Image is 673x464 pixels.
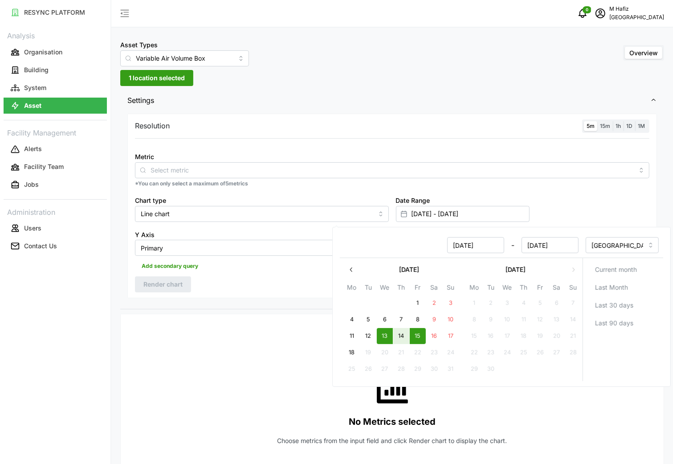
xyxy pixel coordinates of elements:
[332,227,671,387] div: Select date range
[466,361,482,377] button: 29 September 2025
[120,111,664,309] div: Settings
[360,312,376,328] button: 5 August 2025
[120,90,664,111] button: Settings
[129,70,185,86] span: 1 location selected
[377,328,393,344] button: 13 August 2025
[151,165,634,175] input: Select metric
[4,219,107,237] a: Users
[638,123,645,129] span: 1M
[482,282,499,295] th: Tu
[135,240,389,256] input: Select Y axis
[410,361,426,377] button: 29 August 2025
[4,44,107,60] button: Organisation
[516,295,532,311] button: 4 September 2025
[24,242,57,250] p: Contact Us
[24,162,64,171] p: Facility Team
[135,120,170,131] p: Resolution
[4,159,107,175] button: Facility Team
[483,295,499,311] button: 2 September 2025
[344,237,579,253] div: -
[565,282,581,295] th: Su
[426,295,442,311] button: 2 August 2025
[483,328,499,344] button: 16 September 2025
[377,312,393,328] button: 6 August 2025
[393,361,409,377] button: 28 August 2025
[377,361,393,377] button: 27 August 2025
[609,13,664,22] p: [GEOGRAPHIC_DATA]
[120,70,193,86] button: 1 location selected
[4,61,107,79] a: Building
[443,328,459,344] button: 17 August 2025
[4,141,107,157] button: Alerts
[426,282,442,295] th: Sa
[135,180,649,188] p: *You can only select a maximum of 5 metrics
[565,312,581,328] button: 14 September 2025
[532,328,548,344] button: 19 September 2025
[466,282,482,295] th: Mo
[4,205,107,218] p: Administration
[410,328,426,344] button: 15 August 2025
[135,152,154,162] label: Metric
[532,312,548,328] button: 12 September 2025
[127,90,650,111] span: Settings
[532,282,548,295] th: Fr
[4,80,107,96] button: System
[466,345,482,361] button: 22 September 2025
[629,49,658,57] span: Overview
[410,295,426,311] button: 1 August 2025
[426,345,442,361] button: 23 August 2025
[516,328,532,344] button: 18 September 2025
[595,298,633,313] span: Last 30 days
[549,328,565,344] button: 20 September 2025
[4,4,107,21] button: RESYNC PLATFORM
[426,312,442,328] button: 9 August 2025
[586,7,588,13] span: 0
[466,262,565,278] button: [DATE]
[360,282,376,295] th: Tu
[499,345,515,361] button: 24 September 2025
[616,123,621,129] span: 1h
[4,176,107,194] a: Jobs
[443,345,459,361] button: 24 August 2025
[515,282,532,295] th: Th
[499,312,515,328] button: 10 September 2025
[595,316,633,331] span: Last 90 days
[344,345,360,361] button: 18 August 2025
[24,224,41,233] p: Users
[565,295,581,311] button: 7 September 2025
[587,262,660,278] button: Current month
[409,282,426,295] th: Fr
[343,282,360,295] th: Mo
[4,126,107,139] p: Facility Management
[565,345,581,361] button: 28 September 2025
[4,29,107,41] p: Analysis
[376,282,393,295] th: We
[4,158,107,176] a: Facility Team
[595,262,637,277] span: Current month
[393,312,409,328] button: 7 August 2025
[120,40,158,50] label: Asset Types
[24,144,42,153] p: Alerts
[377,345,393,361] button: 20 August 2025
[4,97,107,115] a: Asset
[24,8,85,17] p: RESYNC PLATFORM
[393,345,409,361] button: 21 August 2025
[466,295,482,311] button: 1 September 2025
[4,79,107,97] a: System
[466,328,482,344] button: 15 September 2025
[574,4,591,22] button: notifications
[135,276,191,292] button: Render chart
[548,282,565,295] th: Sa
[135,230,155,240] label: Y Axis
[532,345,548,361] button: 26 September 2025
[410,345,426,361] button: 22 August 2025
[516,312,532,328] button: 11 September 2025
[135,206,389,222] input: Select chart type
[4,237,107,255] a: Contact Us
[4,220,107,236] button: Users
[349,415,436,429] p: No Metrics selected
[24,83,46,92] p: System
[396,196,430,205] label: Date Range
[135,259,205,273] button: Add secondary query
